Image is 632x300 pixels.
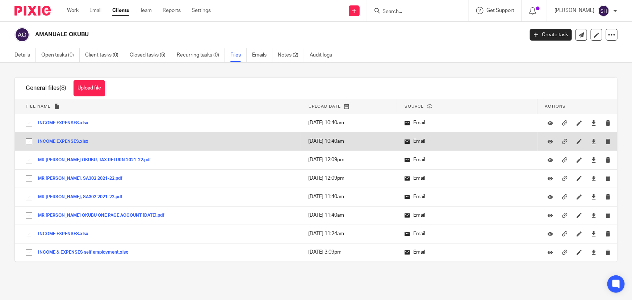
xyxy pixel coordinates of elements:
button: MR [PERSON_NAME] OKUBU ONE PAGE ACCOUNT [DATE].pdf [38,213,170,218]
input: Select [22,153,36,167]
h2: AMANUALE OKUBU [35,31,422,38]
a: Download [591,156,597,163]
input: Select [22,209,36,222]
p: [DATE] 12:09pm [308,156,390,163]
button: INCOME EXPENSES.xlsx [38,232,94,237]
button: INCOME & EXPENSES self employment.xlsx [38,250,134,255]
input: Select [22,190,36,204]
p: Email [405,119,530,126]
a: Download [591,138,597,145]
button: INCOME EXPENSES.xlsx [38,121,94,126]
a: Download [591,119,597,126]
a: Reports [163,7,181,14]
span: Actions [545,104,566,108]
button: MR [PERSON_NAME] OKUBU, TAX RETURN 2021-22.pdf [38,158,156,163]
a: Create task [530,29,572,41]
img: svg%3E [598,5,610,17]
button: MR [PERSON_NAME], SA302 2021-22.pdf [38,195,128,200]
input: Select [22,135,36,149]
a: Recurring tasks (0) [177,48,225,62]
button: MR [PERSON_NAME], SA302 2021-22.pdf [38,176,128,181]
img: svg%3E [14,27,30,42]
a: Settings [192,7,211,14]
input: Select [22,246,36,259]
p: [DATE] 11:40am [308,212,390,219]
p: [DATE] 10:40am [308,119,390,126]
a: Email [89,7,101,14]
a: Download [591,212,597,219]
button: Upload file [74,80,105,96]
a: Emails [252,48,272,62]
p: [PERSON_NAME] [554,7,594,14]
a: Notes (2) [278,48,304,62]
input: Select [22,227,36,241]
h1: General files [26,84,66,92]
p: Email [405,249,530,256]
a: Open tasks (0) [41,48,80,62]
span: (8) [59,85,66,91]
a: Download [591,230,597,237]
a: Download [591,175,597,182]
a: Work [67,7,79,14]
p: Email [405,138,530,145]
p: [DATE] 3:09pm [308,249,390,256]
button: INCOME EXPENSES.xlsx [38,139,94,144]
a: Download [591,193,597,200]
a: Team [140,7,152,14]
a: Download [591,249,597,256]
a: Details [14,48,36,62]
p: Email [405,193,530,200]
a: Client tasks (0) [85,48,124,62]
a: Files [230,48,247,62]
p: [DATE] 11:24am [308,230,390,237]
span: Get Support [486,8,514,13]
span: Source [405,104,424,108]
img: Pixie [14,6,51,16]
p: Email [405,212,530,219]
input: Select [22,116,36,130]
p: Email [405,175,530,182]
span: File name [26,104,51,108]
p: [DATE] 10:40am [308,138,390,145]
a: Closed tasks (5) [130,48,171,62]
input: Search [382,9,447,15]
p: [DATE] 12:09pm [308,175,390,182]
p: Email [405,230,530,237]
span: Upload date [309,104,341,108]
a: Clients [112,7,129,14]
p: Email [405,156,530,163]
a: Audit logs [310,48,338,62]
input: Select [22,172,36,186]
p: [DATE] 11:40am [308,193,390,200]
